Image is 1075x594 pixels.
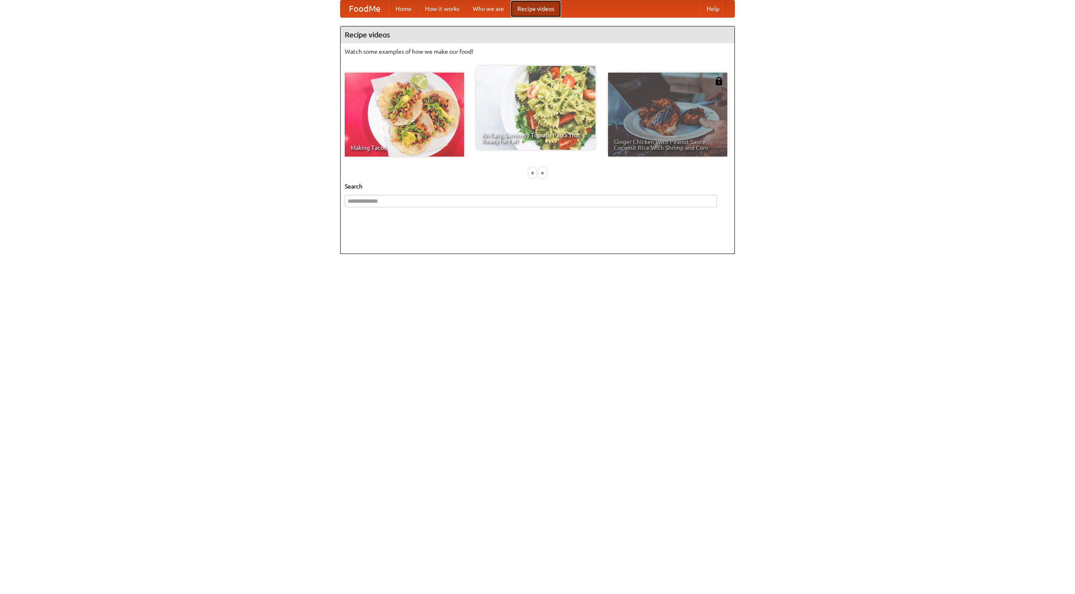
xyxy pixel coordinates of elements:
a: Making Tacos [345,73,464,157]
a: Help [700,0,726,17]
img: 483408.png [715,77,723,85]
p: Watch some examples of how we make our food! [345,47,730,56]
span: Making Tacos [351,145,458,151]
div: « [529,167,536,178]
a: Home [389,0,418,17]
a: How it works [418,0,466,17]
h4: Recipe videos [341,26,734,43]
span: An Easy, Summery Tomato Pasta That's Ready for Fall [482,132,590,144]
div: » [539,167,546,178]
a: Recipe videos [511,0,561,17]
a: An Easy, Summery Tomato Pasta That's Ready for Fall [476,66,595,150]
h5: Search [345,182,730,191]
a: Who we are [466,0,511,17]
a: FoodMe [341,0,389,17]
